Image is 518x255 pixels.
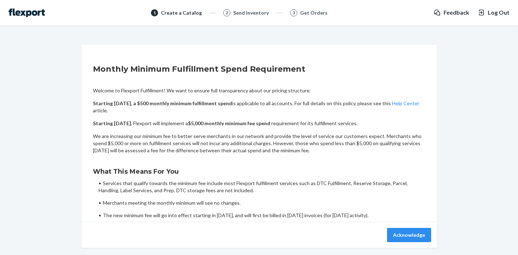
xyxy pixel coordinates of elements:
span: 3 [293,10,295,16]
p: Welcome to Flexport Fulfillment! We want to ensure full transparency about our pricing structure: [93,87,425,94]
img: Flexport logo [9,9,45,17]
p: , Flexport will implement a requirement for its fulfillment services. [93,120,425,127]
p: We are increasing our minimum fee to better serve merchants in our network and provide the level ... [93,133,425,154]
span: 2 [226,10,228,16]
button: Log Out [478,9,509,17]
h2: Monthly Minimum Fulfillment Spend Requirement [93,63,425,75]
p: is applicable to all accounts. For full details on this policy, please see this article. [93,100,425,114]
div: Create a Catalog [161,9,202,16]
span: 1 [153,10,156,16]
span: Log Out [488,9,509,17]
b: Starting [DATE], a $500 monthly minimum fulfillment spend [93,100,232,106]
h3: What This Means For You [93,167,425,176]
span: Feedback [444,9,469,17]
li: The new minimum fee will go into effect starting in [DATE], and will first be billed in [DATE] in... [99,212,425,219]
div: Send Inventory [233,9,269,16]
div: Get Orders [300,9,328,16]
a: Help Center [392,100,419,106]
b: Starting [DATE] [93,120,131,126]
button: Acknowledge [387,228,431,242]
b: $5,000 monthly minimum fee spend [188,120,270,126]
li: Services that qualify towards the minimum fee include most Flexport fulfillment services such as ... [99,180,425,194]
a: Feedback [434,9,469,17]
li: Merchants meeting the monthly minimum will see no changes. [99,199,425,206]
